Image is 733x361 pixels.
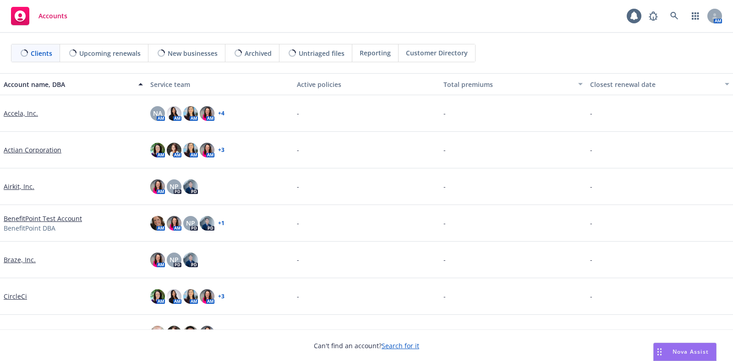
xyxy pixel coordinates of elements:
a: + 4 [218,111,224,116]
img: photo [183,326,198,340]
span: NP [186,218,195,228]
img: photo [150,253,165,267]
span: - [297,255,299,264]
img: photo [167,326,181,340]
span: Nova Assist [673,348,709,356]
span: - [443,218,446,228]
img: photo [167,143,181,157]
span: - [297,108,299,118]
span: - [590,328,592,338]
div: Service team [150,80,290,89]
img: photo [200,216,214,231]
img: photo [200,289,214,304]
a: + 1 [218,221,224,226]
img: photo [200,326,214,340]
img: photo [150,289,165,304]
button: Nova Assist [653,343,717,361]
img: photo [167,289,181,304]
span: - [297,291,299,301]
a: Airkit, Inc. [4,182,34,191]
img: photo [200,143,214,157]
span: - [297,218,299,228]
button: Total premiums [440,73,586,95]
a: + 3 [218,147,224,153]
img: photo [183,289,198,304]
button: Service team [147,73,293,95]
a: Switch app [686,7,705,25]
img: photo [150,179,165,194]
a: e.l.f. Cosmetics, Inc. [4,328,65,338]
img: photo [183,179,198,194]
span: Untriaged files [299,48,345,58]
div: Total premiums [443,80,573,89]
a: Accounts [7,3,71,29]
a: Actian Corporation [4,145,61,155]
span: - [443,291,446,301]
span: NA [153,108,162,118]
div: Account name, DBA [4,80,133,89]
span: NP [170,255,179,264]
button: Closest renewal date [586,73,733,95]
span: - [590,182,592,191]
a: Report a Bug [644,7,662,25]
span: - [297,328,299,338]
img: photo [183,106,198,121]
div: Active policies [297,80,436,89]
img: photo [167,216,181,231]
img: photo [200,106,214,121]
span: Can't find an account? [314,341,419,350]
span: - [297,145,299,155]
span: New businesses [168,48,218,58]
span: Reporting [360,48,391,58]
span: - [443,255,446,264]
img: photo [150,143,165,157]
span: - [443,182,446,191]
a: CircleCi [4,291,27,301]
div: Closest renewal date [590,80,719,89]
img: photo [167,106,181,121]
img: photo [183,253,198,267]
span: NP [170,182,179,191]
span: Customer Directory [406,48,468,58]
span: Upcoming renewals [79,48,141,58]
span: Archived [245,48,272,58]
span: BenefitPoint DBA [4,223,55,233]
span: Accounts [38,12,67,20]
span: Clients [31,48,52,58]
a: Search [665,7,684,25]
img: photo [150,326,165,340]
a: Search for it [382,341,419,350]
span: - [443,108,446,118]
span: - [590,218,592,228]
a: Accela, Inc. [4,108,38,118]
span: - [443,328,446,338]
span: - [590,255,592,264]
div: Drag to move [654,343,665,361]
span: - [297,182,299,191]
span: - [590,108,592,118]
a: + 3 [218,294,224,299]
img: photo [183,143,198,157]
a: BenefitPoint Test Account [4,214,82,223]
button: Active policies [293,73,440,95]
span: - [590,145,592,155]
img: photo [150,216,165,231]
span: - [443,145,446,155]
a: Braze, Inc. [4,255,36,264]
span: - [590,291,592,301]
